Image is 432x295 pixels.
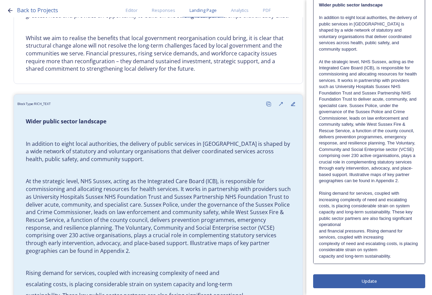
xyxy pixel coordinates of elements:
[152,7,175,14] span: Responses
[319,190,419,228] p: Rising demand for services, coupled with increasing complexity of need and escalating costs, is p...
[319,253,419,259] p: capacity and long-term sustainability.
[190,7,217,14] span: Landing Page
[319,241,419,253] p: complexity of need and escalating costs, is placing considerable strain on system
[263,7,271,14] span: PDF
[26,118,106,125] strong: Wider public sector landscape
[17,102,51,106] span: Block Type: RICH_TEXT
[313,274,425,288] button: Update
[26,280,291,288] p: escalating costs, is placing considerable strain on system capacity and long-term
[26,269,291,277] p: Rising demand for services, coupled with increasing complexity of need and
[17,6,58,15] a: Back to Projects
[319,2,383,7] strong: Wider public sector landscape
[231,7,249,14] span: Analytics
[319,228,419,241] p: and financial pressures. Rising demand for services, coupled with increasing
[26,140,291,163] p: In addition to eight local authorities, the delivery of public services in [GEOGRAPHIC_DATA] is s...
[26,177,291,255] p: At the strategic level, NHS Sussex, acting as the Integrated Care Board (ICB), is responsible for...
[17,6,58,14] span: Back to Projects
[319,59,419,184] p: At the strategic level, NHS Sussex, acting as the Integrated Care Board (ICB), is responsible for...
[126,7,138,14] span: Editor
[26,34,291,73] p: Whilst we aim to realise the benefits that local government reorganisation could bring, it is cle...
[319,15,419,52] p: In addition to eight local authorities, the delivery of public services in [GEOGRAPHIC_DATA] is s...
